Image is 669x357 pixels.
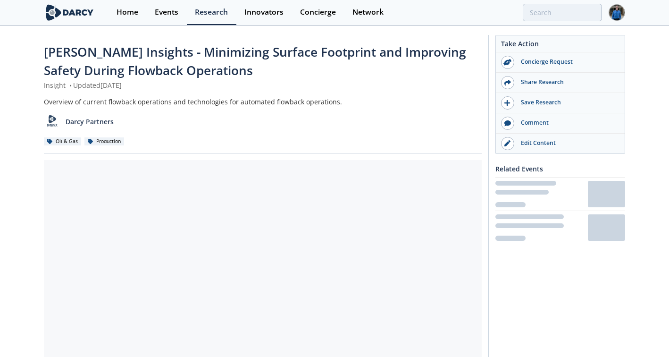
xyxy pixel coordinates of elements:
[44,4,95,21] img: logo-wide.svg
[523,4,602,21] input: Advanced Search
[155,8,178,16] div: Events
[514,139,620,147] div: Edit Content
[44,80,482,90] div: Insight Updated [DATE]
[352,8,384,16] div: Network
[496,134,625,153] a: Edit Content
[514,58,620,66] div: Concierge Request
[514,98,620,107] div: Save Research
[496,39,625,52] div: Take Action
[609,4,625,21] img: Profile
[244,8,284,16] div: Innovators
[514,119,620,127] div: Comment
[44,97,482,107] div: Overview of current flowback operations and technologies for automated flowback operations.
[495,161,625,177] div: Related Events
[195,8,228,16] div: Research
[44,137,81,146] div: Oil & Gas
[67,81,73,90] span: •
[66,117,114,127] p: Darcy Partners
[300,8,336,16] div: Concierge
[44,43,466,79] span: [PERSON_NAME] Insights - Minimizing Surface Footprint and Improving Safety During Flowback Operat...
[514,78,620,86] div: Share Research
[117,8,138,16] div: Home
[84,137,124,146] div: Production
